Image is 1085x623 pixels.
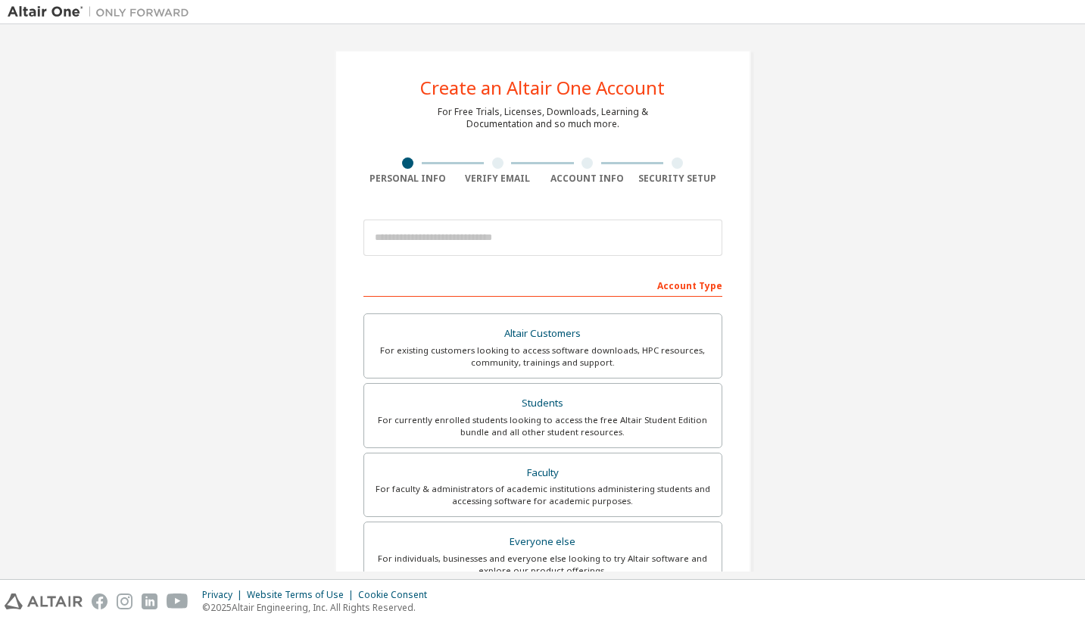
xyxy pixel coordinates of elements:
[420,79,665,97] div: Create an Altair One Account
[8,5,197,20] img: Altair One
[358,589,436,601] div: Cookie Consent
[247,589,358,601] div: Website Terms of Use
[363,173,454,185] div: Personal Info
[373,414,712,438] div: For currently enrolled students looking to access the free Altair Student Edition bundle and all ...
[373,553,712,577] div: For individuals, businesses and everyone else looking to try Altair software and explore our prod...
[373,393,712,414] div: Students
[202,589,247,601] div: Privacy
[453,173,543,185] div: Verify Email
[5,593,83,609] img: altair_logo.svg
[202,601,436,614] p: © 2025 Altair Engineering, Inc. All Rights Reserved.
[117,593,133,609] img: instagram.svg
[373,531,712,553] div: Everyone else
[363,273,722,297] div: Account Type
[373,463,712,484] div: Faculty
[167,593,189,609] img: youtube.svg
[438,106,648,130] div: For Free Trials, Licenses, Downloads, Learning & Documentation and so much more.
[632,173,722,185] div: Security Setup
[543,173,633,185] div: Account Info
[373,344,712,369] div: For existing customers looking to access software downloads, HPC resources, community, trainings ...
[373,323,712,344] div: Altair Customers
[92,593,108,609] img: facebook.svg
[373,483,712,507] div: For faculty & administrators of academic institutions administering students and accessing softwa...
[142,593,157,609] img: linkedin.svg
